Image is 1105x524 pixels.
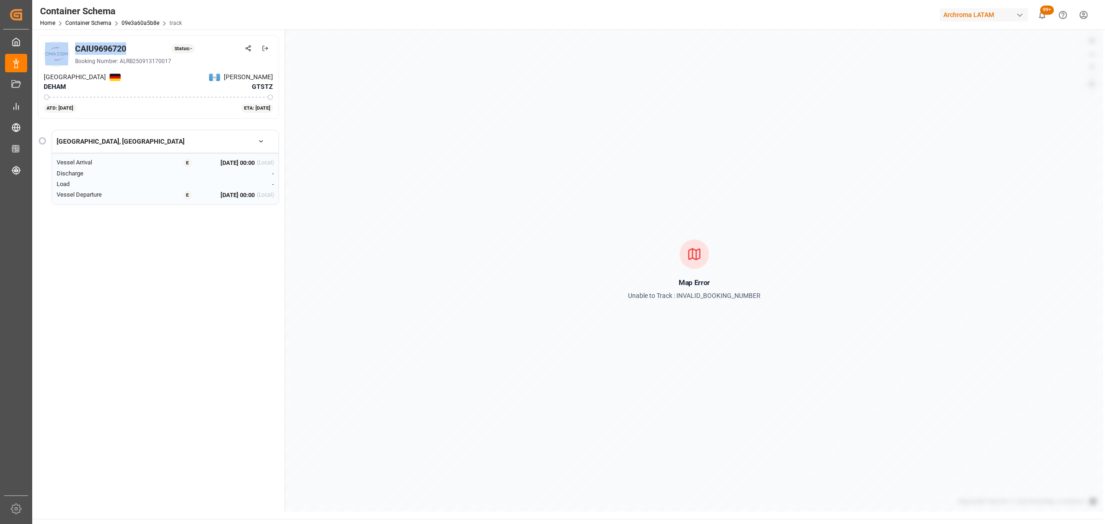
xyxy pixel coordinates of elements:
[52,134,279,150] button: [GEOGRAPHIC_DATA], [GEOGRAPHIC_DATA]
[224,72,273,82] span: [PERSON_NAME]
[57,169,137,178] div: Discharge
[40,4,182,18] div: Container Schema
[65,20,111,26] a: Container Schema
[1032,5,1053,25] button: show 100 new notifications
[45,42,68,65] img: Carrier Logo
[122,20,159,26] a: 09e3a60a5b8e
[183,191,192,200] div: E
[110,74,121,81] img: Netherlands
[75,42,126,55] div: CAIU9696720
[940,6,1032,23] button: Archroma LATAM
[57,190,137,200] div: Vessel Departure
[40,20,55,26] a: Home
[44,83,66,90] span: DEHAM
[628,290,761,302] p: Unable to Track : INVALID_BOOKING_NUMBER
[221,158,255,168] span: [DATE] 00:00
[202,180,274,189] div: -
[1053,5,1073,25] button: Help Center
[940,8,1028,22] div: Archroma LATAM
[257,158,274,168] div: (Local)
[679,275,710,290] h2: Map Error
[202,169,274,178] div: -
[241,104,273,113] div: ETA: [DATE]
[44,72,106,82] span: [GEOGRAPHIC_DATA]
[44,104,76,113] div: ATD: [DATE]
[171,44,195,53] div: Status: -
[1040,6,1054,15] span: 99+
[57,180,137,189] div: Load
[257,191,274,200] div: (Local)
[209,74,220,81] img: Netherlands
[183,158,192,168] div: E
[57,158,137,168] div: Vessel Arrival
[75,57,273,65] div: Booking Number: ALRB250913170017
[252,82,273,92] span: GTSTZ
[221,191,255,200] span: [DATE] 00:00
